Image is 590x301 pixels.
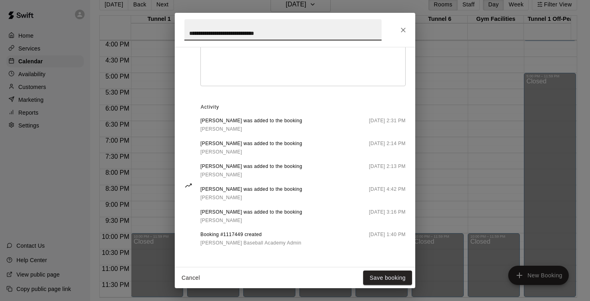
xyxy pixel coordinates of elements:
[200,216,302,225] a: [PERSON_NAME]
[200,149,242,155] span: [PERSON_NAME]
[369,231,406,247] span: [DATE] 1:40 PM
[369,163,406,179] span: [DATE] 2:13 PM
[200,172,242,178] span: [PERSON_NAME]
[369,208,406,225] span: [DATE] 3:16 PM
[200,195,242,200] span: [PERSON_NAME]
[369,140,406,156] span: [DATE] 2:14 PM
[200,208,302,216] span: [PERSON_NAME] was added to the booking
[200,126,242,132] span: [PERSON_NAME]
[200,218,242,223] span: [PERSON_NAME]
[396,23,410,37] button: Close
[200,125,302,133] a: [PERSON_NAME]
[200,163,302,171] span: [PERSON_NAME] was added to the booking
[178,271,204,285] button: Cancel
[200,171,302,179] a: [PERSON_NAME]
[200,239,301,247] a: [PERSON_NAME] Baseball Academy Admin
[200,140,302,148] span: [PERSON_NAME] was added to the booking
[184,182,192,190] svg: Activity
[200,117,302,125] span: [PERSON_NAME] was added to the booking
[369,117,406,133] span: [DATE] 2:31 PM
[200,148,302,156] a: [PERSON_NAME]
[200,194,302,202] a: [PERSON_NAME]
[200,231,301,239] span: Booking #1117449 created
[200,240,301,246] span: [PERSON_NAME] Baseball Academy Admin
[363,271,412,285] button: Save booking
[201,101,406,114] span: Activity
[369,186,406,202] span: [DATE] 4:42 PM
[200,186,302,194] span: [PERSON_NAME] was added to the booking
